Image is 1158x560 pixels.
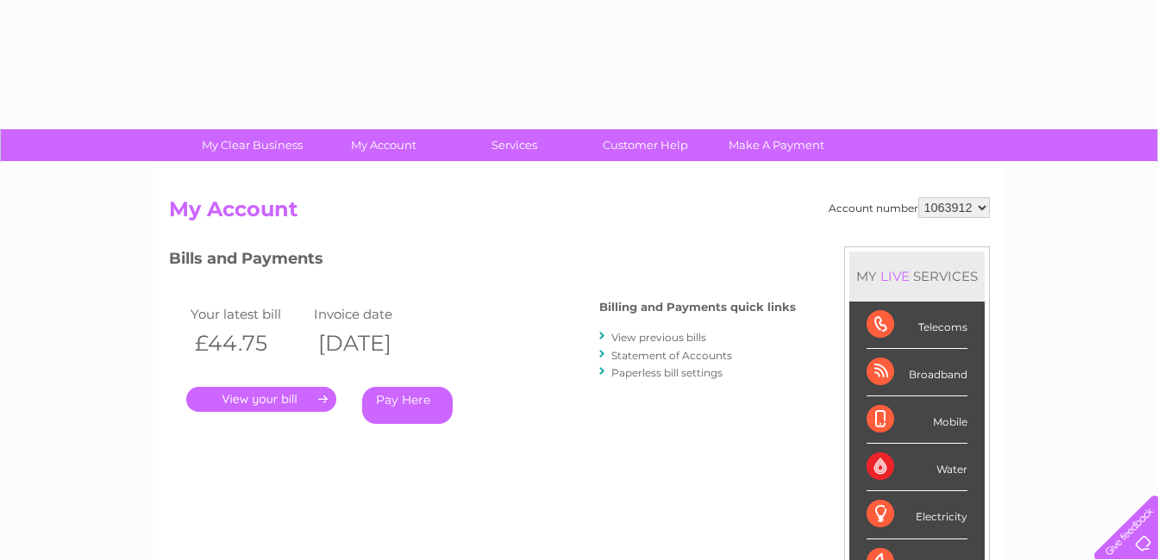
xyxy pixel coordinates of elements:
a: . [186,387,336,412]
div: LIVE [877,268,913,284]
div: Electricity [867,491,967,538]
div: Telecoms [867,302,967,349]
a: Make A Payment [705,129,848,161]
div: Broadband [867,349,967,396]
a: View previous bills [611,331,706,344]
div: Account number [829,197,990,218]
a: My Account [312,129,454,161]
a: My Clear Business [181,129,323,161]
h4: Billing and Payments quick links [599,301,796,314]
th: [DATE] [310,326,434,361]
div: MY SERVICES [849,252,985,301]
a: Statement of Accounts [611,349,732,362]
a: Paperless bill settings [611,366,723,379]
h3: Bills and Payments [169,246,796,277]
div: Water [867,444,967,491]
h2: My Account [169,197,990,230]
a: Customer Help [574,129,717,161]
td: Your latest bill [186,302,310,326]
div: Mobile [867,396,967,444]
th: £44.75 [186,326,310,361]
td: Invoice date [310,302,434,326]
a: Services [443,129,585,161]
a: Pay Here [362,387,453,424]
